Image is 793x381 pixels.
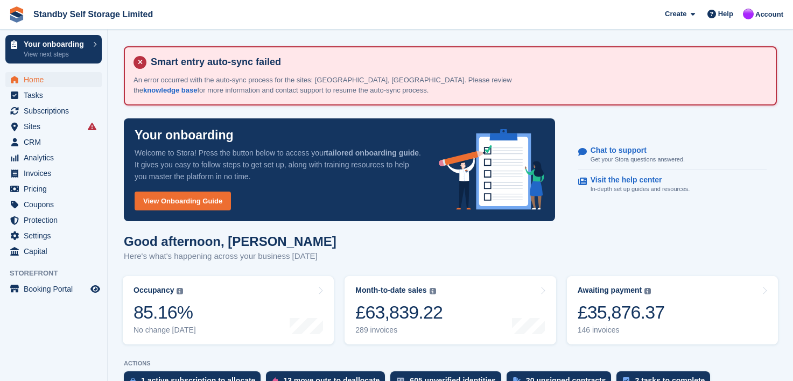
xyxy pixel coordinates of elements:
[24,135,88,150] span: CRM
[644,288,651,294] img: icon-info-grey-7440780725fd019a000dd9b08b2336e03edf1995a4989e88bcd33f0948082b44.svg
[326,149,419,157] strong: tailored onboarding guide
[134,301,196,323] div: 85.16%
[177,288,183,294] img: icon-info-grey-7440780725fd019a000dd9b08b2336e03edf1995a4989e88bcd33f0948082b44.svg
[355,286,426,295] div: Month-to-date sales
[24,213,88,228] span: Protection
[134,286,174,295] div: Occupancy
[578,326,665,335] div: 146 invoices
[5,166,102,181] a: menu
[29,5,157,23] a: Standby Self Storage Limited
[9,6,25,23] img: stora-icon-8386f47178a22dfd0bd8f6a31ec36ba5ce8667c1dd55bd0f319d3a0aa187defe.svg
[5,228,102,243] a: menu
[24,72,88,87] span: Home
[718,9,733,19] span: Help
[24,281,88,297] span: Booking Portal
[24,181,88,196] span: Pricing
[5,88,102,103] a: menu
[439,129,544,210] img: onboarding-info-6c161a55d2c0e0a8cae90662b2fe09162a5109e8cc188191df67fb4f79e88e88.svg
[24,103,88,118] span: Subscriptions
[24,88,88,103] span: Tasks
[146,56,767,68] h4: Smart entry auto-sync failed
[591,146,676,155] p: Chat to support
[355,326,443,335] div: 289 invoices
[24,40,88,48] p: Your onboarding
[5,150,102,165] a: menu
[24,50,88,59] p: View next steps
[124,250,336,263] p: Here's what's happening across your business [DATE]
[124,360,777,367] p: ACTIONS
[430,288,436,294] img: icon-info-grey-7440780725fd019a000dd9b08b2336e03edf1995a4989e88bcd33f0948082b44.svg
[134,75,537,96] p: An error occurred with the auto-sync process for the sites: [GEOGRAPHIC_DATA], [GEOGRAPHIC_DATA]....
[24,197,88,212] span: Coupons
[5,244,102,259] a: menu
[578,301,665,323] div: £35,876.37
[5,119,102,134] a: menu
[135,192,231,210] a: View Onboarding Guide
[578,140,767,170] a: Chat to support Get your Stora questions answered.
[24,228,88,243] span: Settings
[591,155,685,164] p: Get your Stora questions answered.
[88,122,96,131] i: Smart entry sync failures have occurred
[24,166,88,181] span: Invoices
[24,244,88,259] span: Capital
[755,9,783,20] span: Account
[591,185,690,194] p: In-depth set up guides and resources.
[143,86,197,94] a: knowledge base
[578,170,767,199] a: Visit the help center In-depth set up guides and resources.
[345,276,556,344] a: Month-to-date sales £63,839.22 289 invoices
[591,175,682,185] p: Visit the help center
[134,326,196,335] div: No change [DATE]
[5,181,102,196] a: menu
[5,135,102,150] a: menu
[123,276,334,344] a: Occupancy 85.16% No change [DATE]
[10,268,107,279] span: Storefront
[665,9,686,19] span: Create
[24,150,88,165] span: Analytics
[135,129,234,142] p: Your onboarding
[578,286,642,295] div: Awaiting payment
[5,72,102,87] a: menu
[5,213,102,228] a: menu
[5,103,102,118] a: menu
[5,35,102,63] a: Your onboarding View next steps
[24,119,88,134] span: Sites
[124,234,336,249] h1: Good afternoon, [PERSON_NAME]
[5,197,102,212] a: menu
[135,147,422,182] p: Welcome to Stora! Press the button below to access your . It gives you easy to follow steps to ge...
[5,281,102,297] a: menu
[89,283,102,295] a: Preview store
[743,9,754,19] img: Sue Ford
[567,276,778,344] a: Awaiting payment £35,876.37 146 invoices
[355,301,443,323] div: £63,839.22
